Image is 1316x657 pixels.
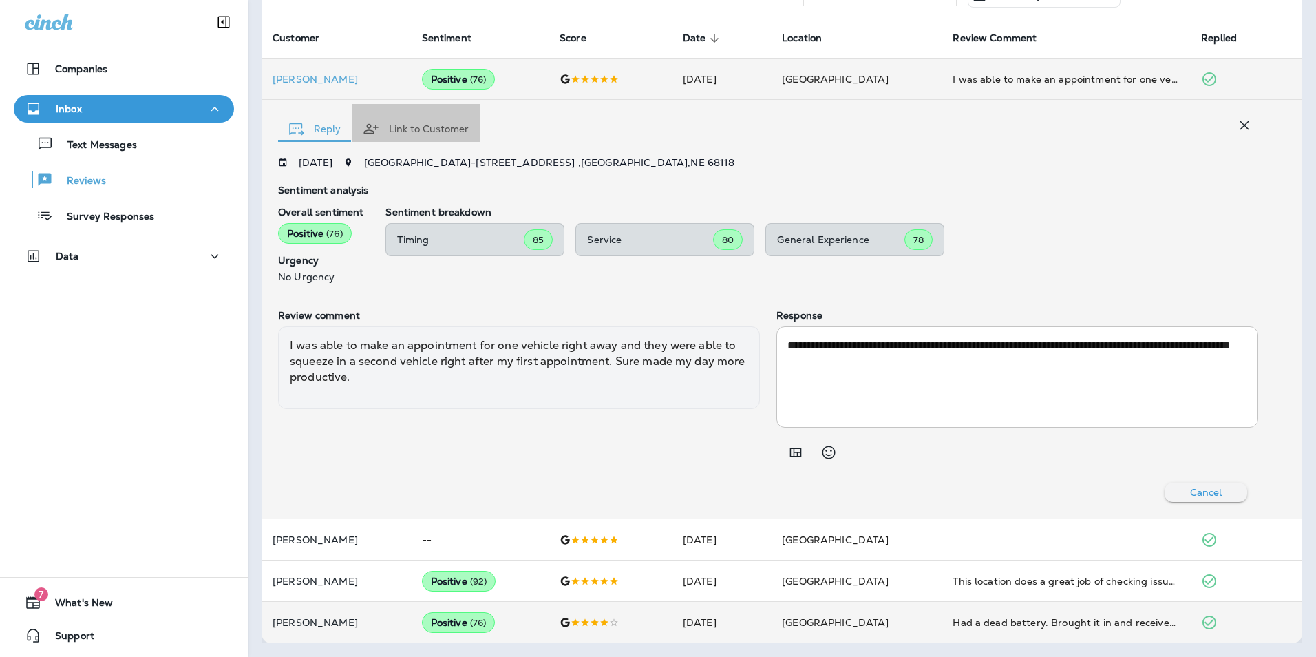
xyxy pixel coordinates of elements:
button: Companies [14,55,234,83]
div: I was able to make an appointment for one vehicle right away and they were able to squeeze in a s... [278,326,760,409]
p: Service [587,234,713,245]
button: Reply [278,104,352,154]
button: Survey Responses [14,201,234,230]
button: Select an emoji [815,439,842,466]
p: Data [56,251,79,262]
p: No Urgency [278,271,363,282]
button: Add in a premade template [782,439,809,466]
span: Replied [1201,32,1255,45]
span: Score [560,32,604,45]
span: Date [683,32,706,44]
td: [DATE] [672,602,771,643]
span: What's New [41,597,113,614]
span: Customer [273,32,337,45]
span: ( 76 ) [470,617,487,629]
div: Positive [422,571,496,592]
p: Reviews [53,175,106,188]
span: 80 [722,234,734,246]
button: Reviews [14,165,234,194]
button: Link to Customer [352,104,480,154]
span: [GEOGRAPHIC_DATA] [782,575,889,587]
p: Timing [397,234,524,245]
button: Cancel [1165,483,1247,502]
span: [GEOGRAPHIC_DATA] [782,616,889,629]
p: Inbox [56,103,82,114]
p: Survey Responses [53,211,154,224]
span: Score [560,32,586,44]
div: Click to view Customer Drawer [273,74,400,85]
div: I was able to make an appointment for one vehicle right away and they were able to squeeze in a s... [953,72,1179,86]
span: Location [782,32,822,44]
p: Response [776,310,1258,321]
div: Positive [422,69,496,90]
span: Sentiment [422,32,489,45]
div: Positive [422,612,496,633]
span: Date [683,32,724,45]
td: [DATE] [672,561,771,602]
span: Review Comment [953,32,1037,44]
p: Review comment [278,310,760,321]
span: [GEOGRAPHIC_DATA] [782,534,889,546]
span: Replied [1201,32,1237,44]
button: Support [14,622,234,649]
p: [PERSON_NAME] [273,617,400,628]
span: Sentiment [422,32,471,44]
button: Inbox [14,95,234,123]
div: Positive [278,223,352,244]
p: Overall sentiment [278,207,363,218]
td: -- [411,519,549,561]
span: 78 [913,234,924,246]
p: [DATE] [299,157,332,168]
td: [DATE] [672,59,771,100]
button: 7What's New [14,589,234,616]
span: Review Comment [953,32,1054,45]
span: Location [782,32,840,45]
span: ( 76 ) [470,74,487,85]
p: Text Messages [54,139,137,152]
td: [DATE] [672,519,771,561]
p: [PERSON_NAME] [273,74,400,85]
span: 7 [34,587,48,601]
p: Urgency [278,255,363,266]
div: Had a dead battery. Brought it in and received prompt service getting a new one, in and out in ab... [953,616,1179,629]
p: Sentiment analysis [278,185,1258,196]
p: [PERSON_NAME] [273,576,400,587]
div: This location does a great job of checking issues and resolving quickly and professionally. I’m s... [953,574,1179,588]
button: Collapse Sidebar [204,8,243,36]
span: [GEOGRAPHIC_DATA] [782,73,889,85]
button: Data [14,242,234,270]
p: General Experience [777,234,904,245]
p: Sentiment breakdown [385,207,1258,218]
span: [GEOGRAPHIC_DATA] - [STREET_ADDRESS] , [GEOGRAPHIC_DATA] , NE 68118 [364,156,735,169]
button: Text Messages [14,129,234,158]
span: ( 92 ) [470,576,487,587]
p: [PERSON_NAME] [273,534,400,545]
span: Customer [273,32,319,44]
span: ( 76 ) [326,228,343,240]
p: Cancel [1190,487,1222,498]
p: Companies [55,63,107,74]
span: Support [41,630,94,647]
span: 85 [533,234,544,246]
